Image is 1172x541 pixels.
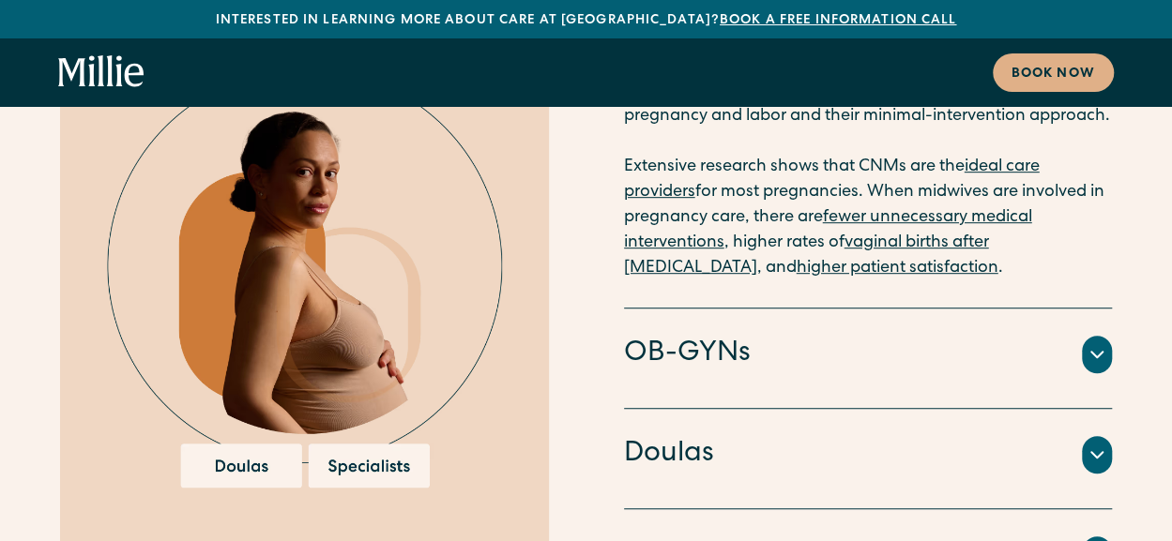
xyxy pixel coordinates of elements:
[624,3,1112,281] p: The primary clinicians for gynecology and maternity at [GEOGRAPHIC_DATA], with OB-GYNs co-managin...
[624,158,1040,201] a: ideal care providers
[624,335,751,374] h4: OB-GYNs
[720,14,956,27] a: Book a free information call
[993,53,1114,92] a: Book now
[624,234,989,277] a: vaginal births after [MEDICAL_DATA]
[1012,65,1095,84] div: Book now
[797,260,998,277] a: higher patient satisfaction
[624,209,1032,251] a: fewer unnecessary medical interventions
[107,52,502,487] img: Pregnant woman surrounded by options for maternity care providers, including midwives, OB-GYNs, d...
[58,55,145,89] a: home
[624,435,714,474] h4: Doulas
